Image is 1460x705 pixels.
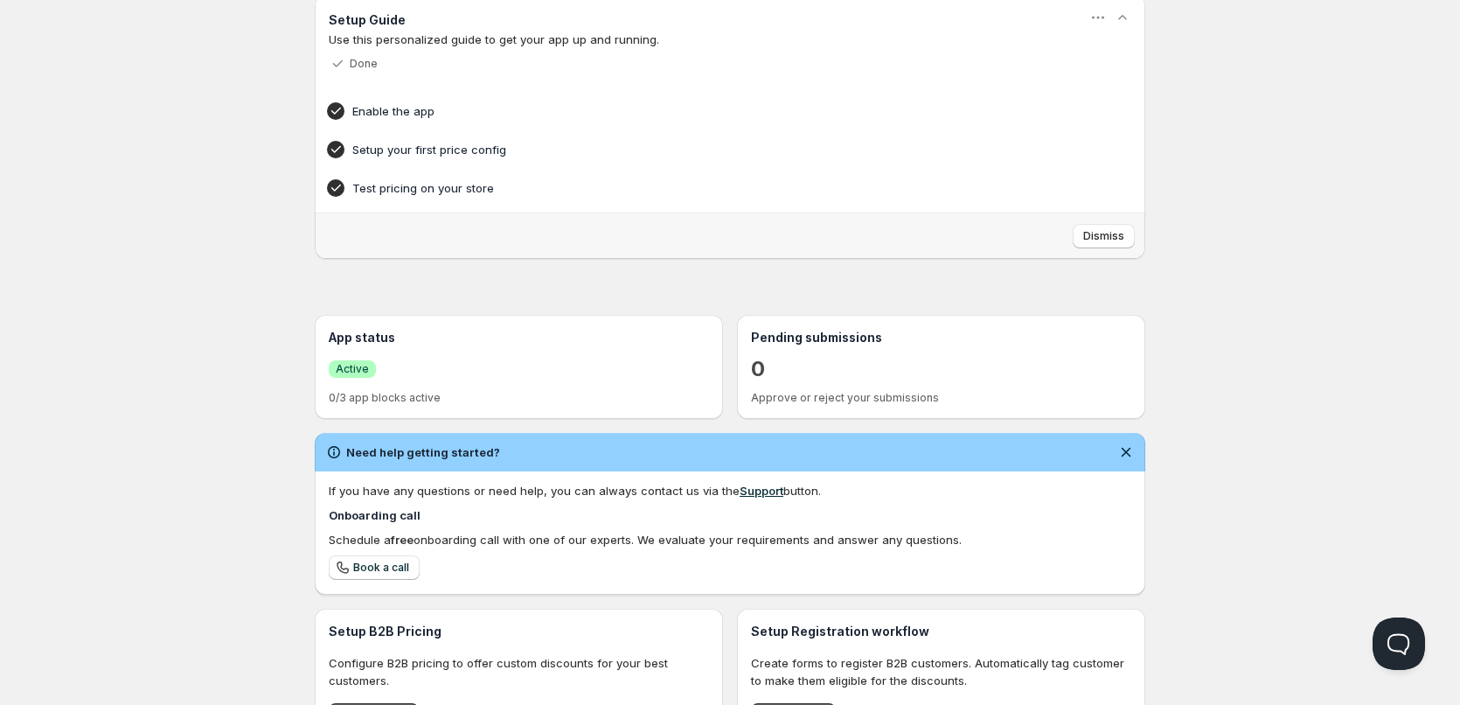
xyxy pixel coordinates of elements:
button: Dismiss [1073,224,1135,248]
h4: Onboarding call [329,506,1131,524]
button: Dismiss notification [1114,440,1138,464]
a: SuccessActive [329,359,376,378]
b: free [391,533,414,547]
h3: App status [329,329,709,346]
p: Configure B2B pricing to offer custom discounts for your best customers. [329,654,709,689]
p: Use this personalized guide to get your app up and running. [329,31,1131,48]
h4: Setup your first price config [352,141,1053,158]
iframe: Help Scout Beacon - Open [1373,618,1425,670]
h3: Setup Registration workflow [751,623,1131,640]
a: Book a call [329,555,420,580]
div: Schedule a onboarding call with one of our experts. We evaluate your requirements and answer any ... [329,531,1131,548]
h2: Need help getting started? [346,443,500,461]
span: Active [336,362,369,376]
h3: Setup Guide [329,11,406,29]
a: Support [740,484,783,498]
a: 0 [751,355,765,383]
h3: Setup B2B Pricing [329,623,709,640]
span: Book a call [353,561,409,575]
h4: Test pricing on your store [352,179,1053,197]
p: Create forms to register B2B customers. Automatically tag customer to make them eligible for the ... [751,654,1131,689]
span: Dismiss [1083,229,1124,243]
div: If you have any questions or need help, you can always contact us via the button. [329,482,1131,499]
p: Approve or reject your submissions [751,391,1131,405]
p: 0/3 app blocks active [329,391,709,405]
p: Done [350,57,378,71]
h4: Enable the app [352,102,1053,120]
h3: Pending submissions [751,329,1131,346]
